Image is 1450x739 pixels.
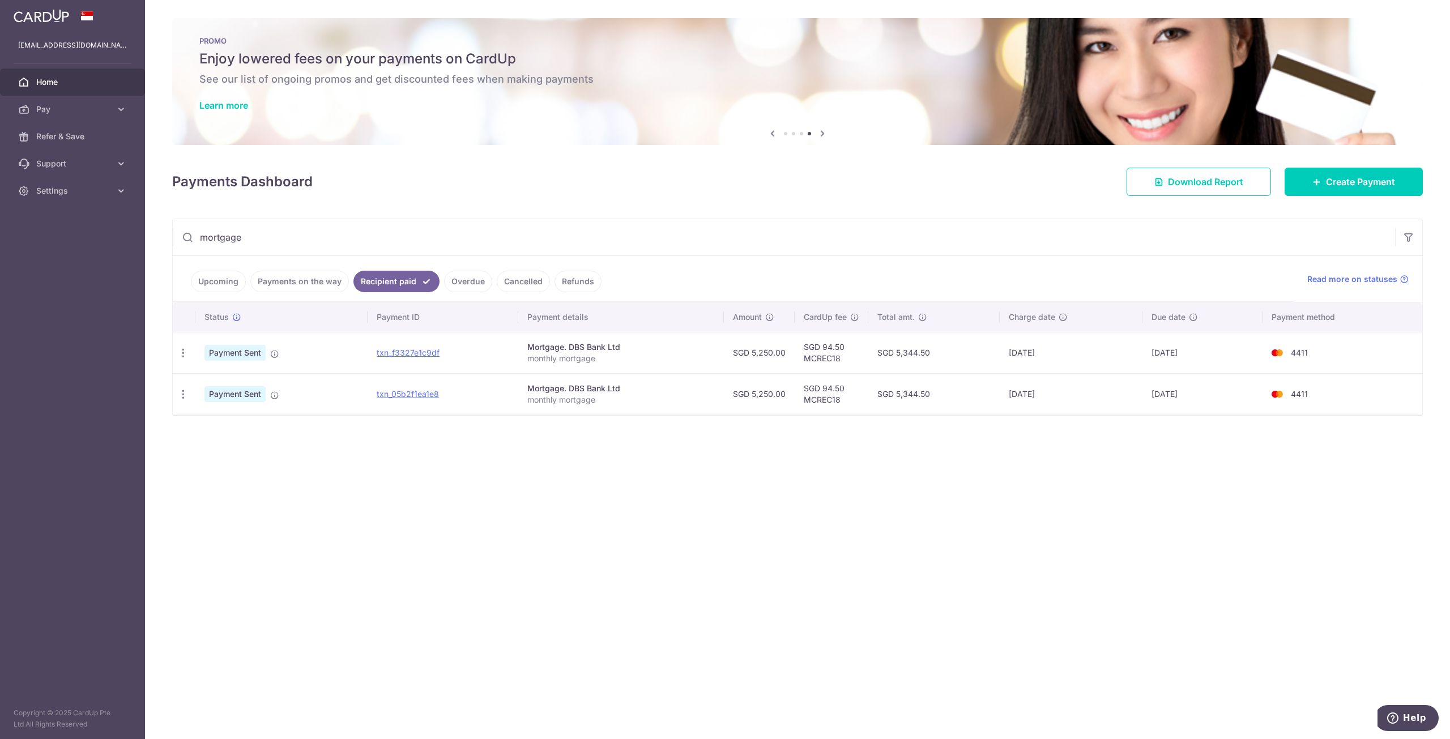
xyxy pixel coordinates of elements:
span: Pay [36,104,111,115]
span: Home [36,76,111,88]
div: Mortgage. DBS Bank Ltd [527,341,715,353]
span: Amount [733,311,762,323]
span: Charge date [1009,311,1055,323]
span: Payment Sent [204,386,266,402]
a: Learn more [199,100,248,111]
p: [EMAIL_ADDRESS][DOMAIN_NAME] [18,40,127,51]
span: CardUp fee [804,311,847,323]
span: 4411 [1291,389,1308,399]
a: Recipient paid [353,271,440,292]
img: Latest Promos banner [172,18,1423,145]
img: CardUp [14,9,69,23]
span: Status [204,311,229,323]
th: Payment ID [368,302,518,332]
span: Payment Sent [204,345,266,361]
a: txn_05b2f1ea1e8 [377,389,439,399]
th: Payment method [1263,302,1422,332]
span: 4411 [1291,348,1308,357]
td: [DATE] [1000,373,1142,415]
a: Download Report [1127,168,1271,196]
span: Refer & Save [36,131,111,142]
a: Create Payment [1285,168,1423,196]
span: Download Report [1168,175,1243,189]
p: PROMO [199,36,1396,45]
a: Read more on statuses [1307,274,1409,285]
img: Bank Card [1266,387,1289,401]
td: SGD 94.50 MCREC18 [795,332,868,373]
a: txn_f3327e1c9df [377,348,440,357]
p: monthly mortgage [527,353,715,364]
a: Overdue [444,271,492,292]
iframe: Opens a widget where you can find more information [1377,705,1439,733]
td: SGD 5,344.50 [868,332,1000,373]
td: [DATE] [1000,332,1142,373]
div: Mortgage. DBS Bank Ltd [527,383,715,394]
span: Create Payment [1326,175,1395,189]
span: Total amt. [877,311,915,323]
a: Payments on the way [250,271,349,292]
td: SGD 5,250.00 [724,373,795,415]
h6: See our list of ongoing promos and get discounted fees when making payments [199,72,1396,86]
td: SGD 5,344.50 [868,373,1000,415]
span: Support [36,158,111,169]
a: Upcoming [191,271,246,292]
th: Payment details [518,302,724,332]
span: Read more on statuses [1307,274,1397,285]
td: [DATE] [1142,332,1263,373]
td: SGD 5,250.00 [724,332,795,373]
span: Settings [36,185,111,197]
td: SGD 94.50 MCREC18 [795,373,868,415]
span: Due date [1152,311,1185,323]
a: Refunds [555,271,602,292]
img: Bank Card [1266,346,1289,360]
a: Cancelled [497,271,550,292]
h5: Enjoy lowered fees on your payments on CardUp [199,50,1396,68]
h4: Payments Dashboard [172,172,313,192]
td: [DATE] [1142,373,1263,415]
p: monthly mortgage [527,394,715,405]
input: Search by recipient name, payment id or reference [173,219,1395,255]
